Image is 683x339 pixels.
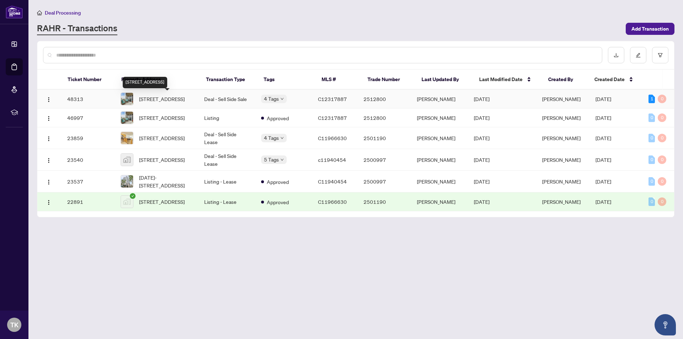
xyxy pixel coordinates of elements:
th: Ticket Number [62,70,116,90]
span: 4 Tags [264,95,279,103]
button: edit [630,47,646,63]
div: 0 [658,177,666,186]
span: [DATE]-[STREET_ADDRESS] [139,174,193,189]
div: 0 [658,95,666,103]
td: Deal - Sell Side Sale [198,90,255,108]
td: 2512800 [358,108,411,127]
img: thumbnail-img [121,112,133,124]
span: Add Transaction [631,23,669,35]
div: 0 [658,155,666,164]
th: Last Updated By [416,70,473,90]
span: Approved [267,178,289,186]
td: Listing - Lease [198,192,255,211]
td: 23859 [62,127,115,149]
span: [DATE] [474,178,489,185]
img: Logo [46,158,52,163]
button: Logo [43,176,54,187]
span: [DATE] [474,198,489,205]
td: Deal - Sell Side Lease [198,149,255,171]
span: [DATE] [474,96,489,102]
td: 23537 [62,171,115,192]
span: [PERSON_NAME] [542,115,581,121]
td: 2512800 [358,90,411,108]
span: home [37,10,42,15]
button: Logo [43,93,54,105]
th: Tags [258,70,316,90]
span: filter [658,53,663,58]
td: [PERSON_NAME] [411,192,468,211]
span: 5 Tags [264,155,279,164]
th: MLS # [316,70,362,90]
div: 0 [658,113,666,122]
span: Deal Processing [45,10,81,16]
img: Logo [46,97,52,102]
img: thumbnail-img [121,154,133,166]
button: Add Transaction [626,23,674,35]
div: 0 [648,197,655,206]
span: C12317887 [318,115,347,121]
td: [PERSON_NAME] [411,149,468,171]
span: [STREET_ADDRESS] [139,156,185,164]
td: 23540 [62,149,115,171]
button: Logo [43,132,54,144]
span: [DATE] [595,157,611,163]
span: down [280,158,284,161]
span: [DATE] [595,198,611,205]
td: Listing - Lease [198,171,255,192]
span: Last Modified Date [479,75,523,83]
td: Deal - Sell Side Lease [198,127,255,149]
td: 2500997 [358,171,411,192]
span: download [614,53,619,58]
img: thumbnail-img [121,196,133,208]
td: 2501190 [358,127,411,149]
th: Transaction Type [200,70,258,90]
button: Logo [43,112,54,123]
span: 4 Tags [264,134,279,142]
span: Created Date [594,75,625,83]
span: C11940454 [318,178,347,185]
button: Open asap [655,314,676,335]
button: Logo [43,154,54,165]
span: Approved [267,114,289,122]
button: download [608,47,624,63]
span: down [280,97,284,101]
span: [PERSON_NAME] [542,96,581,102]
td: 2500997 [358,149,411,171]
td: 48313 [62,90,115,108]
span: [PERSON_NAME] [542,157,581,163]
span: [PERSON_NAME] [542,178,581,185]
span: [STREET_ADDRESS] [139,198,185,206]
div: 0 [658,134,666,142]
span: [PERSON_NAME] [542,198,581,205]
th: Property Address [116,70,200,90]
img: Logo [46,200,52,205]
div: 0 [648,134,655,142]
img: Logo [46,179,52,185]
span: TK [10,320,18,330]
td: [PERSON_NAME] [411,127,468,149]
img: Logo [46,116,52,121]
div: 0 [648,177,655,186]
div: 1 [648,95,655,103]
img: thumbnail-img [121,175,133,187]
span: [DATE] [595,178,611,185]
span: c11940454 [318,157,346,163]
td: [PERSON_NAME] [411,90,468,108]
td: Listing [198,108,255,127]
td: 22891 [62,192,115,211]
td: 2501190 [358,192,411,211]
th: Trade Number [362,70,415,90]
span: C12317887 [318,96,347,102]
div: 0 [648,155,655,164]
span: [STREET_ADDRESS] [139,114,185,122]
div: 0 [658,197,666,206]
img: thumbnail-img [121,132,133,144]
span: [DATE] [474,115,489,121]
span: Approved [267,198,289,206]
span: [DATE] [595,115,611,121]
span: down [280,136,284,140]
img: logo [6,5,23,18]
img: Logo [46,136,52,142]
span: [DATE] [474,157,489,163]
span: edit [636,53,641,58]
